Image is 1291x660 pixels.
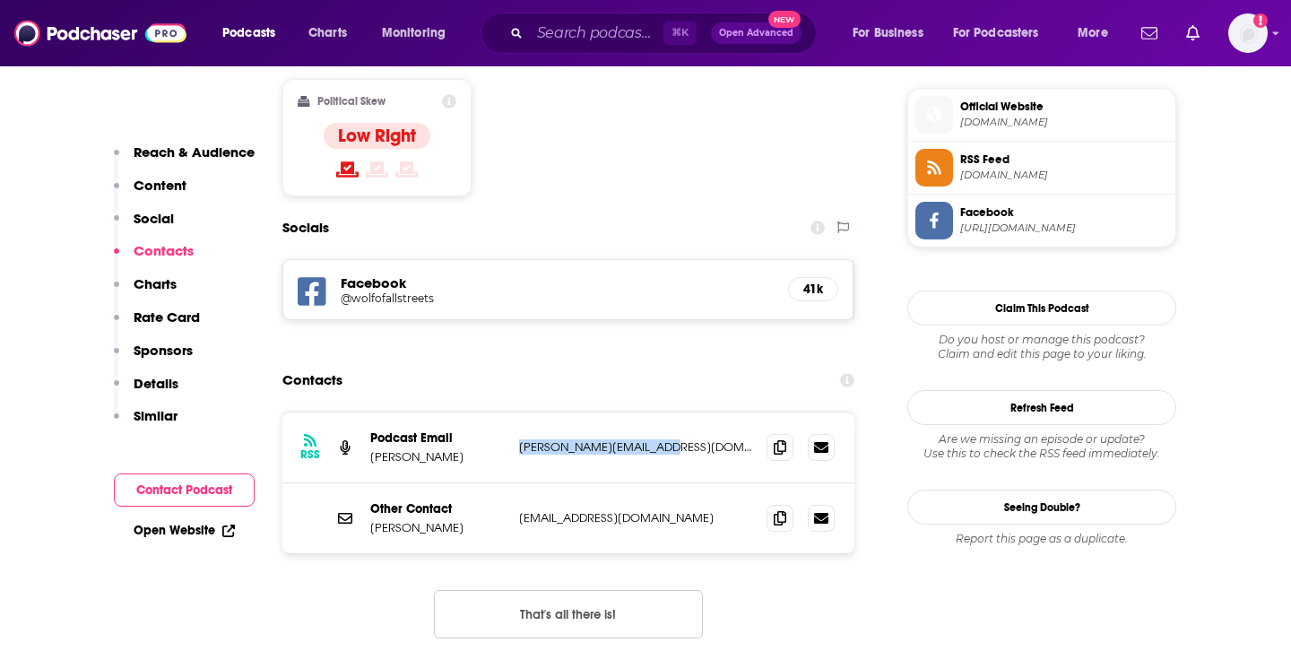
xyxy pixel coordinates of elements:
p: Similar [134,407,178,424]
button: Details [114,375,178,408]
p: [EMAIL_ADDRESS][DOMAIN_NAME] [519,510,752,525]
div: Are we missing an episode or update? Use this to check the RSS feed immediately. [907,432,1176,461]
button: open menu [941,19,1065,48]
p: [PERSON_NAME][EMAIL_ADDRESS][DOMAIN_NAME] [519,439,752,455]
h5: 41k [803,282,823,297]
button: Contacts [114,242,194,275]
span: ⌘ K [663,22,697,45]
button: Charts [114,275,177,308]
p: Details [134,375,178,392]
svg: Add a profile image [1253,13,1268,28]
button: open menu [840,19,946,48]
h5: @wolfofallstreets [341,291,628,305]
h2: Contacts [282,363,342,397]
button: Claim This Podcast [907,291,1176,326]
a: @wolfofallstreets [341,291,774,305]
p: Social [134,210,174,227]
a: Official Website[DOMAIN_NAME] [915,96,1168,134]
p: Sponsors [134,342,193,359]
p: Reach & Audience [134,143,255,161]
span: Podcasts [222,21,275,46]
span: Monitoring [382,21,446,46]
p: Contacts [134,242,194,259]
button: Similar [114,407,178,440]
p: Rate Card [134,308,200,326]
button: Open AdvancedNew [711,22,801,44]
span: https://www.facebook.com/wolfofallstreets [960,221,1168,235]
a: Open Website [134,523,235,538]
button: Social [114,210,174,243]
p: Podcast Email [370,430,505,446]
span: Open Advanced [719,29,793,38]
span: Do you host or manage this podcast? [907,333,1176,347]
div: Claim and edit this page to your liking. [907,333,1176,361]
p: [PERSON_NAME] [370,520,505,535]
button: Reach & Audience [114,143,255,177]
p: Other Contact [370,501,505,517]
div: Report this page as a duplicate. [907,532,1176,546]
button: Contact Podcast [114,473,255,507]
p: Charts [134,275,177,292]
a: Show notifications dropdown [1179,18,1207,48]
a: RSS Feed[DOMAIN_NAME] [915,149,1168,187]
h3: RSS [300,447,320,462]
button: Sponsors [114,342,193,375]
a: Facebook[URL][DOMAIN_NAME] [915,202,1168,239]
button: open menu [210,19,299,48]
span: New [768,11,801,28]
button: Nothing here. [434,590,703,638]
span: Official Website [960,99,1168,115]
button: Refresh Feed [907,390,1176,425]
span: Logged in as bjonesvested [1228,13,1268,53]
a: Charts [297,19,358,48]
img: Podchaser - Follow, Share and Rate Podcasts [14,16,186,50]
h2: Political Skew [317,95,386,108]
span: Facebook [960,204,1168,221]
button: open menu [1065,19,1131,48]
span: feeds.megaphone.fm [960,169,1168,182]
button: open menu [369,19,469,48]
h4: Low Right [338,125,416,147]
span: Charts [308,21,347,46]
button: Content [114,177,186,210]
a: Show notifications dropdown [1134,18,1165,48]
div: Search podcasts, credits, & more... [498,13,834,54]
span: RSS Feed [960,152,1168,168]
span: For Business [853,21,923,46]
p: Content [134,177,186,194]
button: Rate Card [114,308,200,342]
h5: Facebook [341,274,774,291]
button: Show profile menu [1228,13,1268,53]
a: Seeing Double? [907,490,1176,525]
img: User Profile [1228,13,1268,53]
p: [PERSON_NAME] [370,449,505,465]
h2: Socials [282,211,329,245]
input: Search podcasts, credits, & more... [530,19,663,48]
span: For Podcasters [953,21,1039,46]
span: More [1078,21,1108,46]
span: thewolfofallstreets.io [960,116,1168,129]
